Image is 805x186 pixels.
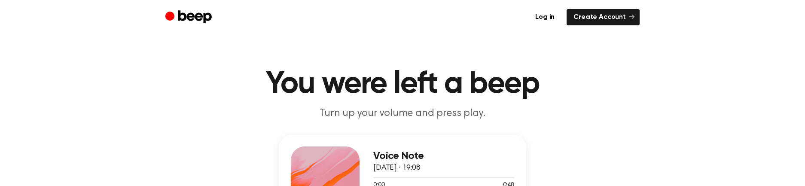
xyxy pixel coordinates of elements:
a: Create Account [567,9,640,25]
span: [DATE] · 19:08 [373,164,421,172]
h1: You were left a beep [183,69,622,100]
a: Beep [165,9,214,26]
a: Log in [528,9,561,25]
h3: Voice Note [373,150,514,162]
p: Turn up your volume and press play. [238,107,567,121]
